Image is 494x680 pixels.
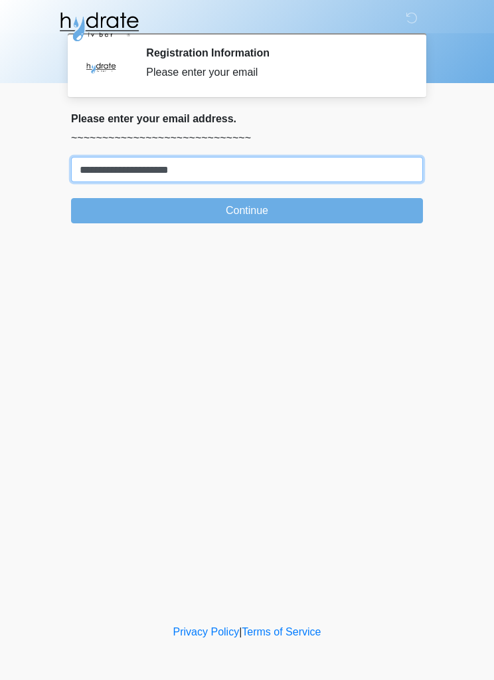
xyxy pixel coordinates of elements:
[173,626,240,637] a: Privacy Policy
[242,626,321,637] a: Terms of Service
[146,64,403,80] div: Please enter your email
[71,130,423,146] p: ~~~~~~~~~~~~~~~~~~~~~~~~~~~~~
[71,112,423,125] h2: Please enter your email address.
[71,198,423,223] button: Continue
[81,47,121,86] img: Agent Avatar
[58,10,140,43] img: Hydrate IV Bar - Glendale Logo
[239,626,242,637] a: |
